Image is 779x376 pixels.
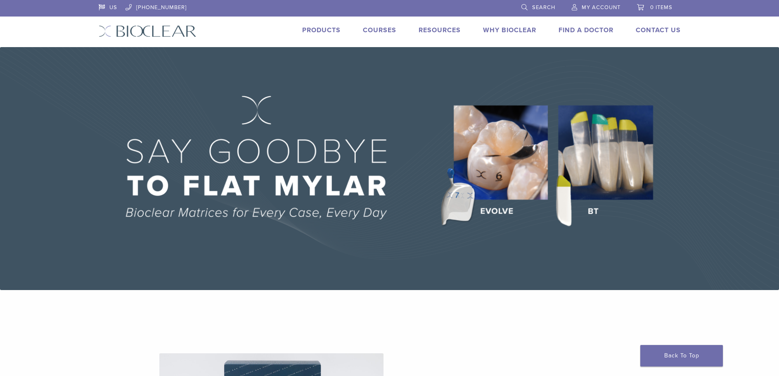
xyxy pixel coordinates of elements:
[559,26,613,34] a: Find A Doctor
[636,26,681,34] a: Contact Us
[483,26,536,34] a: Why Bioclear
[419,26,461,34] a: Resources
[532,4,555,11] span: Search
[302,26,341,34] a: Products
[363,26,396,34] a: Courses
[650,4,672,11] span: 0 items
[582,4,620,11] span: My Account
[99,25,197,37] img: Bioclear
[640,345,723,366] a: Back To Top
